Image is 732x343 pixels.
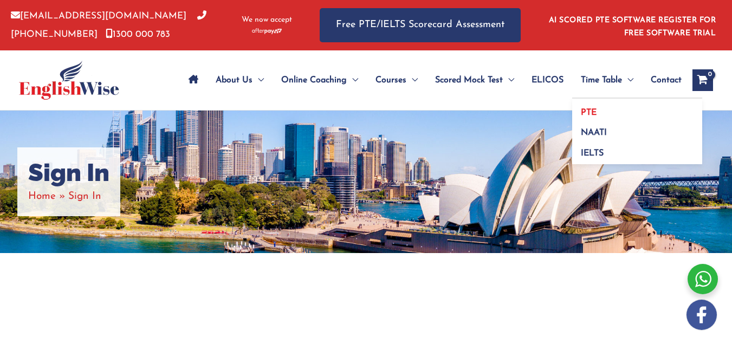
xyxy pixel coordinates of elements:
[11,11,206,38] a: [PHONE_NUMBER]
[281,61,347,99] span: Online Coaching
[503,61,514,99] span: Menu Toggle
[273,61,367,99] a: Online CoachingMenu Toggle
[68,191,101,202] span: Sign In
[11,11,186,21] a: [EMAIL_ADDRESS][DOMAIN_NAME]
[252,28,282,34] img: Afterpay-Logo
[320,8,521,42] a: Free PTE/IELTS Scorecard Assessment
[523,61,572,99] a: ELICOS
[581,61,622,99] span: Time Table
[572,139,702,164] a: IELTS
[622,61,633,99] span: Menu Toggle
[532,61,563,99] span: ELICOS
[572,99,702,119] a: PTE
[216,61,252,99] span: About Us
[252,61,264,99] span: Menu Toggle
[642,61,682,99] a: Contact
[375,61,406,99] span: Courses
[581,149,604,158] span: IELTS
[542,8,721,43] aside: Header Widget 1
[28,187,109,205] nav: Breadcrumbs
[207,61,273,99] a: About UsMenu Toggle
[347,61,358,99] span: Menu Toggle
[106,30,170,39] a: 1300 000 783
[406,61,418,99] span: Menu Toggle
[28,191,56,202] a: Home
[435,61,503,99] span: Scored Mock Test
[28,158,109,187] h1: Sign In
[686,300,717,330] img: white-facebook.png
[180,61,682,99] nav: Site Navigation: Main Menu
[426,61,523,99] a: Scored Mock TestMenu Toggle
[651,61,682,99] span: Contact
[581,128,607,137] span: NAATI
[692,69,713,91] a: View Shopping Cart, empty
[367,61,426,99] a: CoursesMenu Toggle
[242,15,292,25] span: We now accept
[19,61,119,100] img: cropped-ew-logo
[581,108,597,117] span: PTE
[572,61,642,99] a: Time TableMenu Toggle
[549,16,716,37] a: AI SCORED PTE SOFTWARE REGISTER FOR FREE SOFTWARE TRIAL
[572,119,702,140] a: NAATI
